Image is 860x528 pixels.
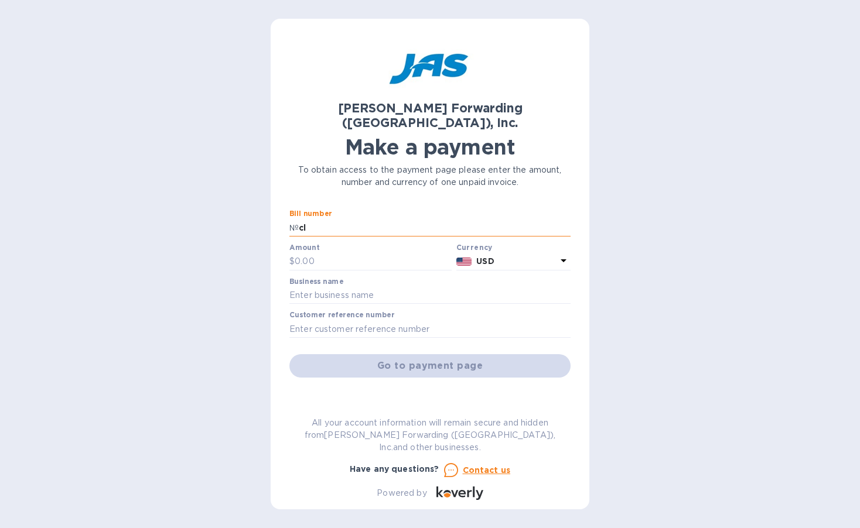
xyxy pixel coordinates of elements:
[289,222,299,234] p: №
[377,487,426,499] p: Powered by
[289,417,571,454] p: All your account information will remain secure and hidden from [PERSON_NAME] Forwarding ([GEOGRA...
[289,312,394,319] label: Customer reference number
[289,320,571,338] input: Enter customer reference number
[289,135,571,159] h1: Make a payment
[476,256,494,266] b: USD
[289,278,343,285] label: Business name
[456,258,472,266] img: USD
[295,253,452,270] input: 0.00
[289,211,332,218] label: Bill number
[299,219,571,236] input: Enter bill number
[456,243,493,252] b: Currency
[463,465,511,475] u: Contact us
[289,287,571,304] input: Enter business name
[338,101,523,130] b: [PERSON_NAME] Forwarding ([GEOGRAPHIC_DATA]), Inc.
[350,464,439,474] b: Have any questions?
[289,244,319,251] label: Amount
[390,393,470,402] b: You can pay using:
[289,164,571,188] p: To obtain access to the payment page please enter the amount, number and currency of one unpaid i...
[289,255,295,268] p: $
